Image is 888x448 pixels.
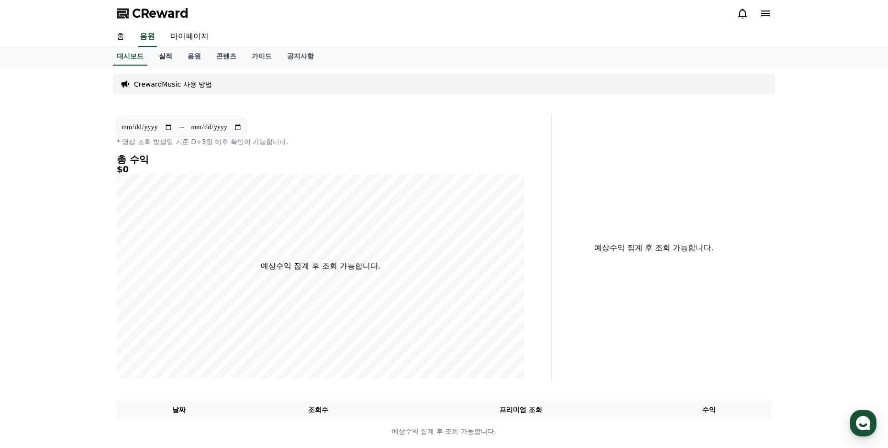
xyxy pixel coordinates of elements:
a: CrewardMusic 사용 방법 [134,79,212,89]
a: 마이페이지 [163,27,216,47]
p: 예상수익 집계 후 조회 가능합니다. [117,426,771,437]
a: 실적 [151,47,180,66]
span: 대화 [88,318,99,326]
a: CReward [117,6,189,21]
a: 음원 [138,27,157,47]
span: 설정 [148,318,159,325]
th: 조회수 [242,401,395,419]
a: 대화 [63,303,123,327]
h5: $0 [117,165,524,174]
span: 홈 [30,318,36,325]
a: 콘텐츠 [209,47,244,66]
h4: 총 수익 [117,154,524,165]
a: 음원 [180,47,209,66]
p: ~ [178,122,185,133]
a: 설정 [123,303,184,327]
th: 프리미엄 조회 [395,401,646,419]
a: 공지사항 [279,47,322,66]
p: * 영상 조회 발생일 기준 D+3일 이후 확인이 가능합니다. [117,137,524,146]
p: 예상수익 집계 후 조회 가능합니다. [559,242,748,254]
a: 대시보드 [113,47,147,66]
a: 홈 [109,27,132,47]
a: 홈 [3,303,63,327]
span: CReward [132,6,189,21]
p: 예상수익 집계 후 조회 가능합니다. [261,260,380,272]
th: 수익 [646,401,771,419]
th: 날짜 [117,401,242,419]
a: 가이드 [244,47,279,66]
